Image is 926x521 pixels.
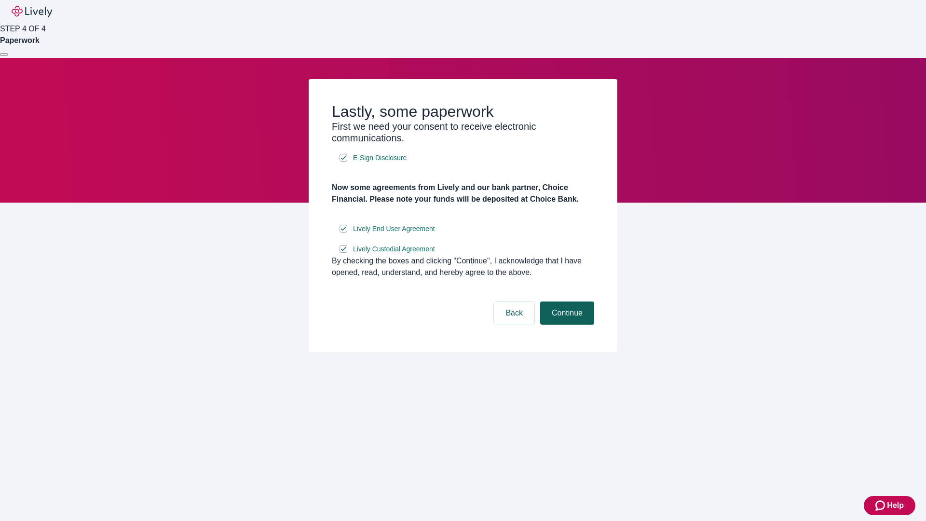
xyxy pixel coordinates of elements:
h3: First we need your consent to receive electronic communications. [332,121,594,144]
button: Zendesk support iconHelp [864,496,915,515]
span: Help [887,500,904,511]
h2: Lastly, some paperwork [332,102,594,121]
svg: Zendesk support icon [875,500,887,511]
div: By checking the boxes and clicking “Continue", I acknowledge that I have opened, read, understand... [332,255,594,278]
span: E-Sign Disclosure [353,153,407,163]
span: Lively Custodial Agreement [353,244,435,254]
h4: Now some agreements from Lively and our bank partner, Choice Financial. Please note your funds wi... [332,182,594,205]
a: e-sign disclosure document [351,223,437,235]
a: e-sign disclosure document [351,152,409,164]
img: Lively [12,6,52,17]
button: Continue [540,302,594,325]
button: Back [494,302,534,325]
span: Lively End User Agreement [353,224,435,234]
a: e-sign disclosure document [351,243,437,255]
